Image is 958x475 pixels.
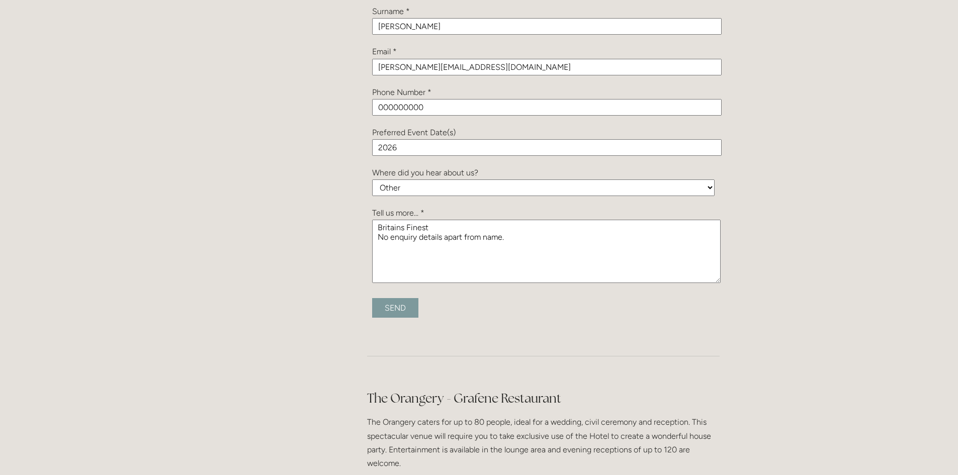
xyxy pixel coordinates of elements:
input: e.g. July Next year [372,139,722,156]
input: e.g Smith [372,18,722,35]
label: Where did you hear about us? [372,168,478,177]
input: e.g. john@smith.com [372,59,722,75]
label: Phone Number * [372,87,431,97]
label: Email * [372,47,397,56]
p: The Orangery caters for up to 80 people, ideal for a wedding, civil ceremony and reception. This ... [367,415,720,470]
label: Tell us more... * [372,208,424,218]
label: Surname * [372,7,410,16]
input: Send [372,298,418,318]
input: e.g. 012345678 [372,99,722,116]
label: Preferred Event Date(s) [372,128,456,137]
h2: The Orangery - Grafene Restaurant [367,390,720,407]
